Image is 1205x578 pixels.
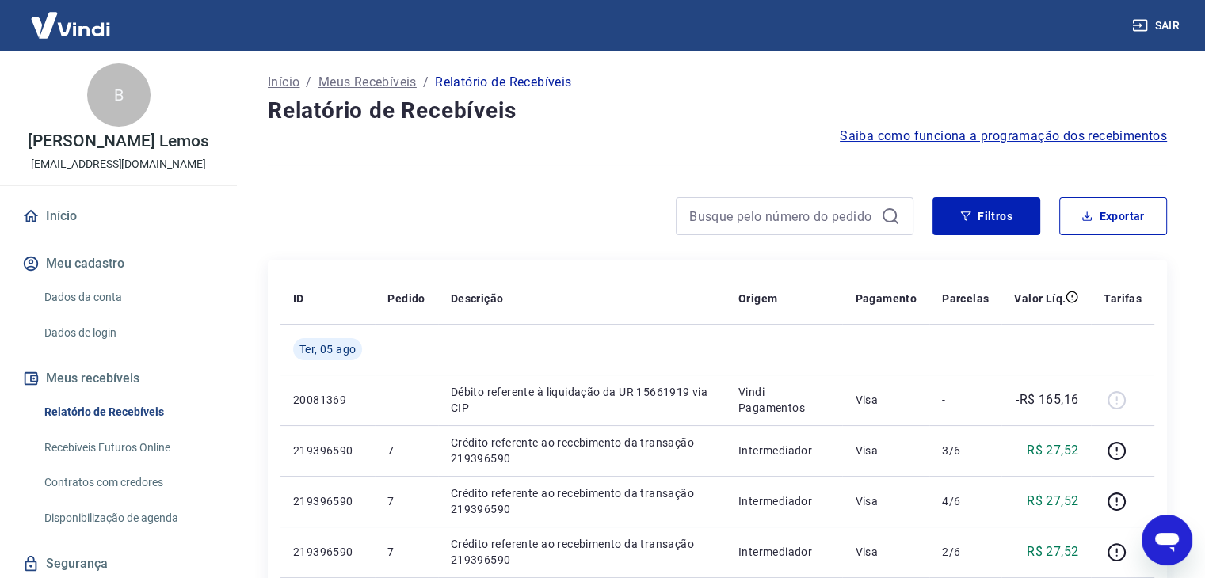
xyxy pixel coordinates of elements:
[28,133,208,150] p: [PERSON_NAME] Lemos
[1016,390,1078,409] p: -R$ 165,16
[293,443,362,458] p: 219396590
[689,204,875,228] input: Busque pelo número do pedido
[318,73,417,92] a: Meus Recebíveis
[387,443,425,458] p: 7
[942,493,989,509] p: 4/6
[738,443,829,458] p: Intermediador
[1027,492,1078,511] p: R$ 27,52
[87,63,151,127] div: B
[932,197,1040,235] button: Filtros
[38,466,218,499] a: Contratos com credores
[387,544,425,560] p: 7
[423,73,429,92] p: /
[293,291,304,306] p: ID
[38,281,218,314] a: Dados da conta
[293,392,362,408] p: 20081369
[738,493,829,509] p: Intermediador
[435,73,571,92] p: Relatório de Recebíveis
[451,291,504,306] p: Descrição
[855,493,917,509] p: Visa
[451,536,713,568] p: Crédito referente ao recebimento da transação 219396590
[855,443,917,458] p: Visa
[31,156,206,173] p: [EMAIL_ADDRESS][DOMAIN_NAME]
[19,199,218,234] a: Início
[451,485,713,517] p: Crédito referente ao recebimento da transação 219396590
[1014,291,1066,306] p: Valor Líq.
[738,544,829,560] p: Intermediador
[38,317,218,349] a: Dados de login
[293,493,362,509] p: 219396590
[738,291,777,306] p: Origem
[38,396,218,428] a: Relatório de Recebíveis
[942,544,989,560] p: 2/6
[738,384,829,416] p: Vindi Pagamentos
[451,435,713,466] p: Crédito referente ao recebimento da transação 219396590
[855,544,917,560] p: Visa
[1129,11,1186,40] button: Sair
[38,502,218,534] a: Disponibilização de agenda
[942,392,989,408] p: -
[293,544,362,560] p: 219396590
[1059,197,1167,235] button: Exportar
[451,384,713,416] p: Débito referente à liquidação da UR 15661919 via CIP
[1027,542,1078,561] p: R$ 27,52
[942,443,989,458] p: 3/6
[306,73,311,92] p: /
[38,432,218,464] a: Recebíveis Futuros Online
[19,361,218,396] button: Meus recebíveis
[1104,291,1142,306] p: Tarifas
[268,73,299,92] a: Início
[855,392,917,408] p: Visa
[387,291,425,306] p: Pedido
[387,493,425,509] p: 7
[19,1,122,49] img: Vindi
[19,246,218,281] button: Meu cadastro
[1142,515,1192,565] iframe: Botão para abrir a janela de mensagens
[299,341,356,357] span: Ter, 05 ago
[840,127,1167,146] a: Saiba como funciona a programação dos recebimentos
[1027,441,1078,460] p: R$ 27,52
[268,95,1167,127] h4: Relatório de Recebíveis
[855,291,917,306] p: Pagamento
[942,291,989,306] p: Parcelas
